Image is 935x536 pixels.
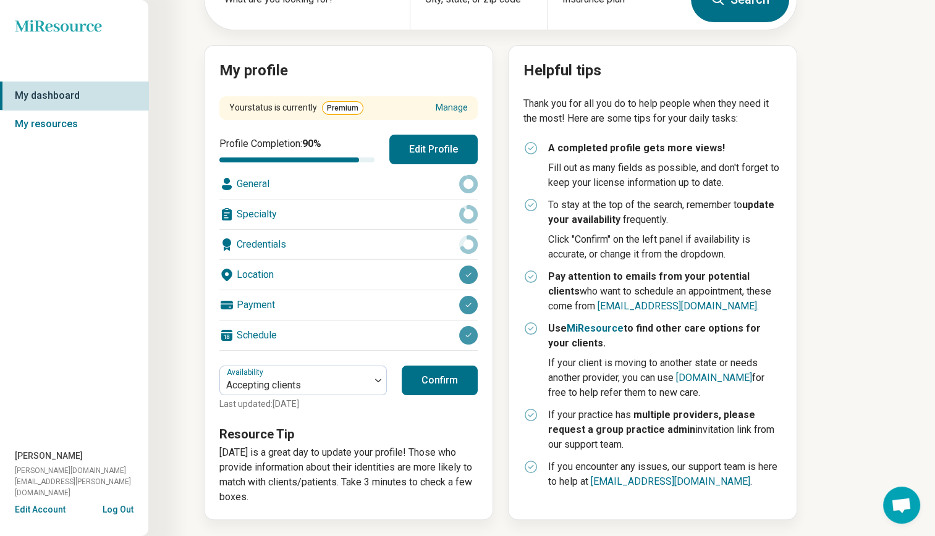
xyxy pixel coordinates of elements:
[219,260,478,290] div: Location
[548,356,782,400] p: If your client is moving to another state or needs another provider, you can use for free to help...
[548,161,782,190] p: Fill out as many fields as possible, and don't forget to keep your license information up to date.
[548,232,782,262] p: Click "Confirm" on the left panel if availability is accurate, or change it from the dropdown.
[229,101,363,115] div: Your status is currently
[219,445,478,505] p: [DATE] is a great day to update your profile! Those who provide information about their identitie...
[548,322,761,349] strong: Use to find other care options for your clients.
[591,475,750,487] a: [EMAIL_ADDRESS][DOMAIN_NAME]
[402,366,478,395] button: Confirm
[103,503,133,513] button: Log Out
[548,270,750,297] strong: Pay attention to emails from your potential clients
[883,487,920,524] div: Open chat
[389,135,478,164] button: Edit Profile
[219,136,374,162] div: Profile Completion:
[548,142,725,154] strong: A completed profile gets more views!
[548,199,774,225] strong: update your availability
[548,409,755,435] strong: multiple providers, please request a group practice admin
[523,61,782,82] h2: Helpful tips
[436,101,468,114] a: Manage
[567,322,624,334] a: MiResource
[598,300,757,312] a: [EMAIL_ADDRESS][DOMAIN_NAME]
[227,367,266,376] label: Availability
[219,398,387,411] p: Last updated: [DATE]
[219,169,478,199] div: General
[15,503,66,516] button: Edit Account
[219,320,478,350] div: Schedule
[676,372,752,383] a: [DOMAIN_NAME]
[548,459,782,489] p: If you encounter any issues, our support team is here to help at .
[15,450,83,463] span: [PERSON_NAME]
[219,230,478,259] div: Credentials
[322,101,363,115] span: Premium
[548,408,782,452] p: If your practice has invitation link from our support team.
[219,425,478,443] h3: Resource Tip
[523,96,782,126] p: Thank you for all you do to help people when they need it the most! Here are some tips for your d...
[548,269,782,314] p: who want to schedule an appointment, these come from .
[302,138,321,149] span: 90 %
[219,199,478,229] div: Specialty
[219,290,478,320] div: Payment
[219,61,478,82] h2: My profile
[548,198,782,227] p: To stay at the top of the search, remember to frequently.
[15,465,148,498] span: [PERSON_NAME][DOMAIN_NAME][EMAIL_ADDRESS][PERSON_NAME][DOMAIN_NAME]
